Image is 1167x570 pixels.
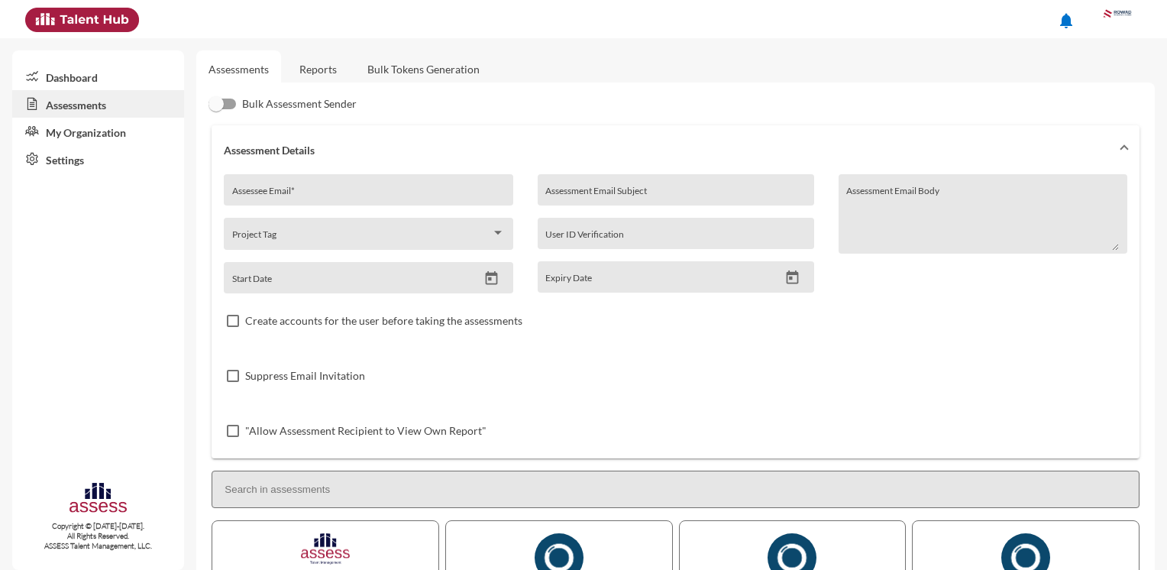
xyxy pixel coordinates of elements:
[478,270,505,287] button: Open calendar
[1057,11,1075,30] mat-icon: notifications
[242,95,357,113] span: Bulk Assessment Sender
[224,144,1109,157] mat-panel-title: Assessment Details
[12,521,184,551] p: Copyright © [DATE]-[DATE]. All Rights Reserved. ASSESS Talent Management, LLC.
[212,471,1140,508] input: Search in assessments
[245,422,487,440] span: "Allow Assessment Recipient to View Own Report"
[212,174,1140,458] div: Assessment Details
[287,50,349,88] a: Reports
[12,118,184,145] a: My Organization
[355,50,492,88] a: Bulk Tokens Generation
[209,63,269,76] a: Assessments
[212,125,1140,174] mat-expansion-panel-header: Assessment Details
[245,312,522,330] span: Create accounts for the user before taking the assessments
[245,367,365,385] span: Suppress Email Invitation
[12,90,184,118] a: Assessments
[68,481,128,518] img: assesscompany-logo.png
[12,63,184,90] a: Dashboard
[12,145,184,173] a: Settings
[779,270,806,286] button: Open calendar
